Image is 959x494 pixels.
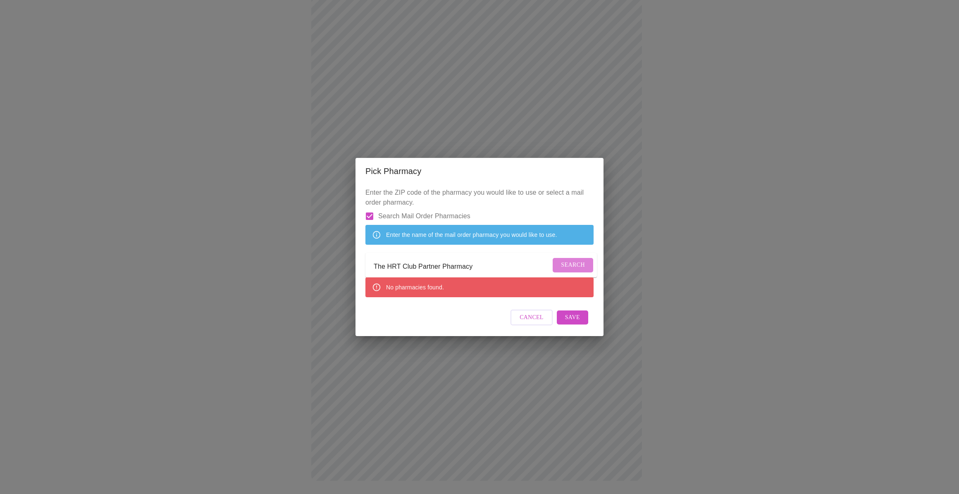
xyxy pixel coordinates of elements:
[565,313,580,323] span: Save
[561,260,585,270] span: Search
[511,310,553,326] button: Cancel
[557,310,588,325] button: Save
[520,313,544,323] span: Cancel
[365,165,594,178] h2: Pick Pharmacy
[386,280,444,295] div: No pharmacies found.
[374,260,551,273] input: Send a message to your care team
[378,211,470,221] span: Search Mail Order Pharmacies
[553,258,593,272] button: Search
[386,227,557,242] div: Enter the name of the mail order pharmacy you would like to use.
[365,188,594,297] p: Enter the ZIP code of the pharmacy you would like to use or select a mail order pharmacy.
